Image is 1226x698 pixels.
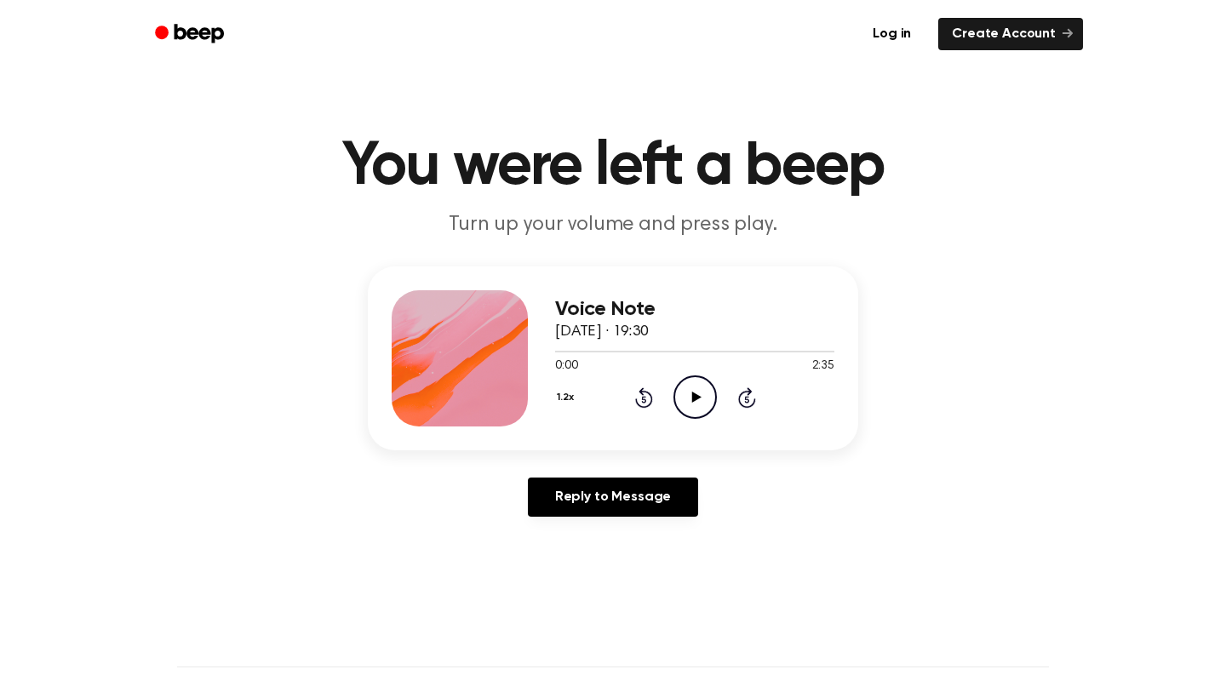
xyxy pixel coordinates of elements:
a: Beep [143,18,239,51]
h3: Voice Note [555,298,834,321]
span: 2:35 [812,358,834,375]
p: Turn up your volume and press play. [286,211,940,239]
a: Create Account [938,18,1083,50]
span: 0:00 [555,358,577,375]
button: 1.2x [555,383,580,412]
a: Reply to Message [528,478,698,517]
span: [DATE] · 19:30 [555,324,649,340]
a: Log in [856,14,928,54]
h1: You were left a beep [177,136,1049,197]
